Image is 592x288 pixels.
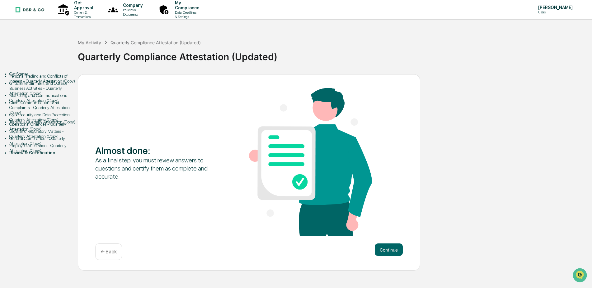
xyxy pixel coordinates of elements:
[4,76,43,87] a: 🖐️Preclearance
[6,91,11,96] div: 🔎
[45,79,50,84] div: 🗄️
[249,88,372,236] img: Almost done
[9,93,78,103] div: Marketing and Communications - Quarterly Attestation (Copy)
[9,150,78,155] div: Review & Certification
[6,79,11,84] div: 🖐️
[118,8,146,17] p: Policies & Documents
[9,129,78,139] div: Legal and Regulatory Matters - Quarterly Attestation (Copy)
[9,143,78,153] div: Employee Attestation - Quarterly Attestation (Copy)
[533,5,576,10] p: [PERSON_NAME]
[170,10,202,19] p: Data, Deadlines & Settings
[4,88,42,99] a: 🔎Data Lookup
[106,50,113,57] button: Start new chat
[15,7,45,13] img: logo
[69,0,96,10] p: Get Approval
[9,74,78,84] div: Personal Trading and Conflicts of Interest - Quarterly Attestation (Copy)
[43,76,80,87] a: 🗄️Attestations
[95,156,218,180] div: As a final step, you must review answers to questions and certify them as complete and accurate.
[9,71,78,76] div: Get Started
[69,10,96,19] p: Content & Transactions
[9,112,78,122] div: Cybersecurity and Data Protection - Quarterly Attestation (Copy)
[9,122,78,132] div: Operational Changes - Quarterly Attestation (Copy)
[21,48,102,54] div: Start new chat
[9,136,78,146] div: General Compliance - Quarterly Attestation (Copy)
[12,90,39,97] span: Data Lookup
[9,81,78,96] div: Gifts, Entertainment, and Outside Business Activities - Quarterly Attestation (Copy)
[572,267,589,284] iframe: Open customer support
[9,100,78,115] div: Client Communications and Complaints - Quarterly Attestation (Copy)
[44,105,75,110] a: Powered byPylon
[110,40,201,45] div: Quarterly Compliance Attestation (Updated)
[9,119,78,124] div: Trading - Quarterly Attestation (Copy)
[375,243,403,256] button: Continue
[62,106,75,110] span: Pylon
[170,0,202,10] p: My Compliance
[51,79,77,85] span: Attestations
[78,46,589,62] div: Quarterly Compliance Attestation (Updated)
[6,13,113,23] p: How can we help?
[78,40,101,45] div: My Activity
[95,145,218,156] div: Almost done :
[118,3,146,8] p: Company
[533,10,576,14] p: Users
[21,54,79,59] div: We're available if you need us!
[101,249,117,255] p: ← Back
[12,79,40,85] span: Preclearance
[6,48,17,59] img: 1746055101610-c473b297-6a78-478c-a979-82029cc54cd1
